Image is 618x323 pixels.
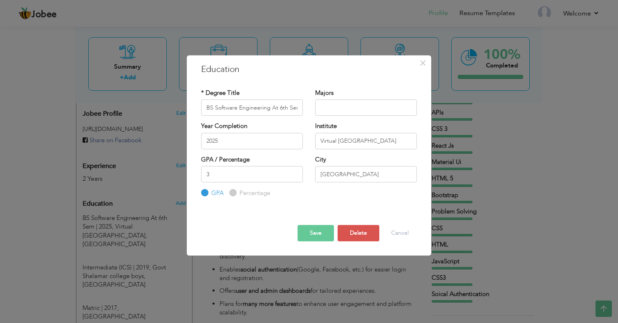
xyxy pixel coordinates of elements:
span: × [419,56,426,70]
label: Institute [315,122,337,130]
h3: Education [201,63,417,76]
button: Cancel [383,225,417,241]
label: Year Completion [201,122,247,130]
button: Delete [338,225,379,241]
label: GPA [209,189,224,197]
label: Percentage [237,189,270,197]
label: * Degree Title [201,89,240,97]
button: Close [416,56,429,70]
label: Majors [315,89,334,97]
label: GPA / Percentage [201,155,250,164]
label: City [315,155,326,164]
button: Save [298,225,334,241]
div: Add your educational degree. [83,195,186,321]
